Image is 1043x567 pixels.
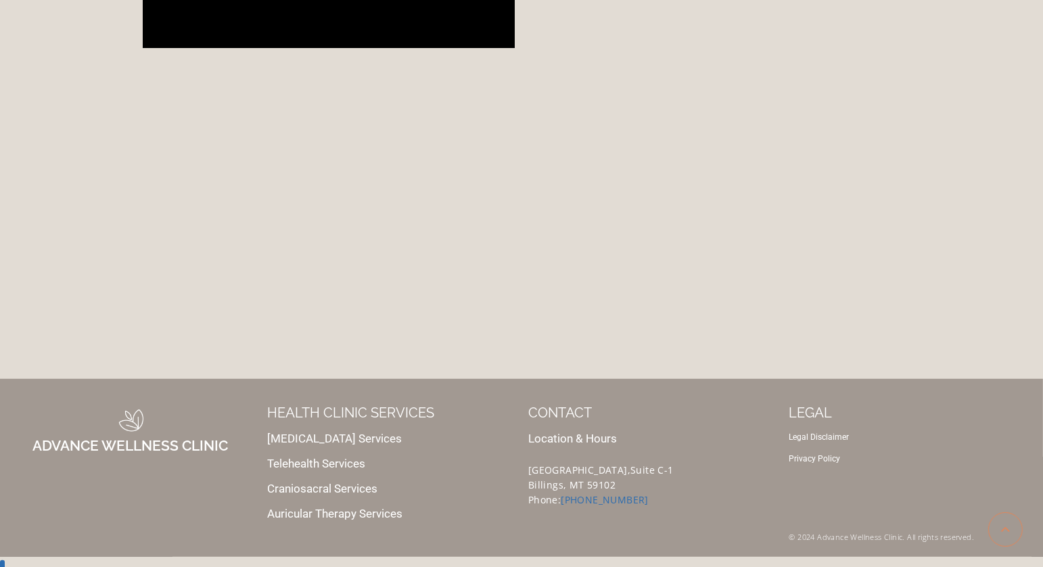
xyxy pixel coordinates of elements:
span: Billings, MT 59102 [528,478,616,491]
a: Craniosacral Services [268,482,378,495]
p: © 2024 Advance Wellness Clinic. All rights reserved. [789,531,1037,543]
a: Location & Hours [528,432,617,445]
a: Legal Disclaimer [789,432,850,442]
a: CONTACT [528,405,592,421]
span: Suite C-1 [630,463,674,476]
a: [MEDICAL_DATA] Services [268,432,402,445]
a: Privacy Policy [789,454,841,463]
a: Telehealth Services [268,457,366,470]
p: Phone: [528,497,776,503]
a: HEALTH CLINIC SERVICES [268,405,435,421]
a: [PHONE_NUMBER] [561,493,649,506]
a: Scroll to top [988,512,1023,547]
a: ADVANCE WELLNESS CLINIC [32,437,228,454]
p: LEGAL [789,406,1037,419]
p: [GEOGRAPHIC_DATA], [528,468,776,473]
a: Auricular Therapy Services [268,507,403,520]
